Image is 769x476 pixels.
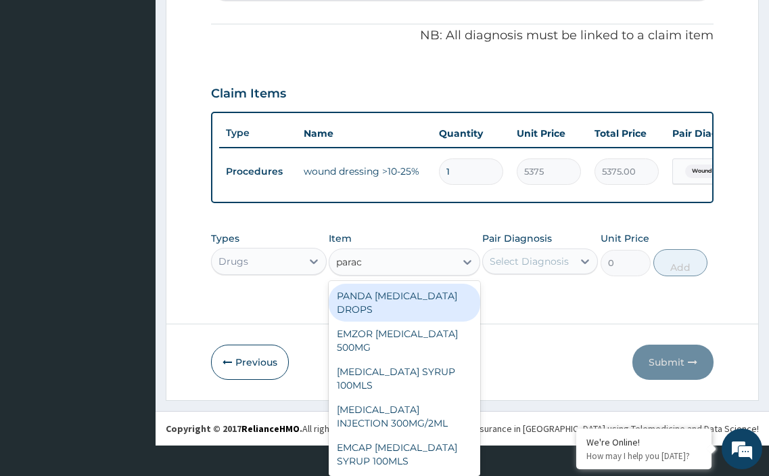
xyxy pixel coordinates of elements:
[510,120,588,147] th: Unit Price
[156,411,769,446] footer: All rights reserved.
[329,232,352,245] label: Item
[329,322,480,360] div: EMZOR [MEDICAL_DATA] 500MG
[632,345,714,380] button: Submit
[241,423,300,435] a: RelianceHMO
[653,249,707,276] button: Add
[297,158,432,185] td: wound dressing >10-25%
[211,233,239,244] label: Types
[329,435,480,473] div: EMCAP [MEDICAL_DATA] SYRUP 100MLS
[329,360,480,397] div: [MEDICAL_DATA] SYRUP 100MLS
[78,148,187,285] span: We're online!
[211,345,289,380] button: Previous
[432,120,510,147] th: Quantity
[601,232,649,245] label: Unit Price
[218,255,248,268] div: Drugs
[219,121,297,146] th: Type
[166,423,302,435] strong: Copyright © 2017 .
[211,27,714,45] p: NB: All diagnosis must be linked to a claim item
[401,422,759,435] div: Redefining Heath Insurance in [GEOGRAPHIC_DATA] using Telemedicine and Data Science!
[222,7,254,39] div: Minimize live chat window
[25,68,55,102] img: d_794563401_company_1708531726252_794563401
[70,76,227,93] div: Chat with us now
[586,436,701,448] div: We're Online!
[490,255,569,268] div: Select Diagnosis
[7,326,258,373] textarea: Type your message and hit 'Enter'
[482,232,552,245] label: Pair Diagnosis
[588,120,666,147] th: Total Price
[297,120,432,147] th: Name
[685,165,719,178] span: Wound
[329,284,480,322] div: PANDA [MEDICAL_DATA] DROPS
[586,450,701,462] p: How may I help you today?
[219,159,297,184] td: Procedures
[211,87,286,102] h3: Claim Items
[329,397,480,435] div: [MEDICAL_DATA] INJECTION 300MG/2ML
